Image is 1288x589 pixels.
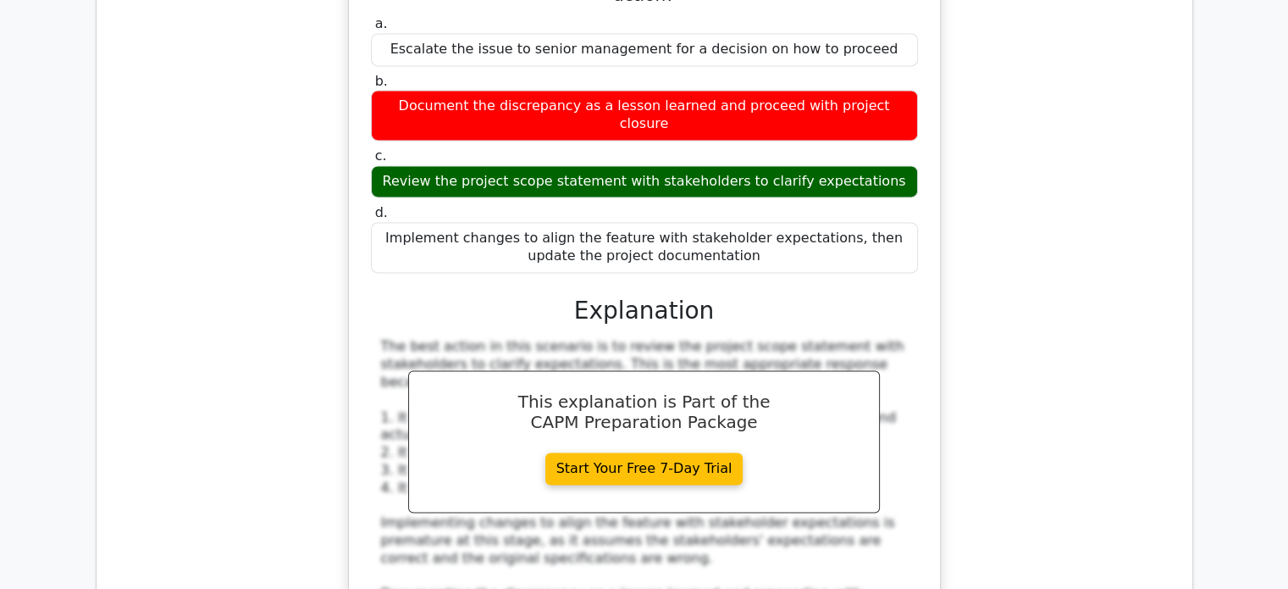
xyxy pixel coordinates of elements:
[381,297,908,325] h3: Explanation
[375,15,388,31] span: a.
[371,90,918,141] div: Document the discrepancy as a lesson learned and proceed with project closure
[375,204,388,220] span: d.
[545,453,744,485] a: Start Your Free 7-Day Trial
[375,147,387,164] span: c.
[375,73,388,89] span: b.
[371,165,918,198] div: Review the project scope statement with stakeholders to clarify expectations
[371,33,918,66] div: Escalate the issue to senior management for a decision on how to proceed
[371,222,918,273] div: Implement changes to align the feature with stakeholder expectations, then update the project doc...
